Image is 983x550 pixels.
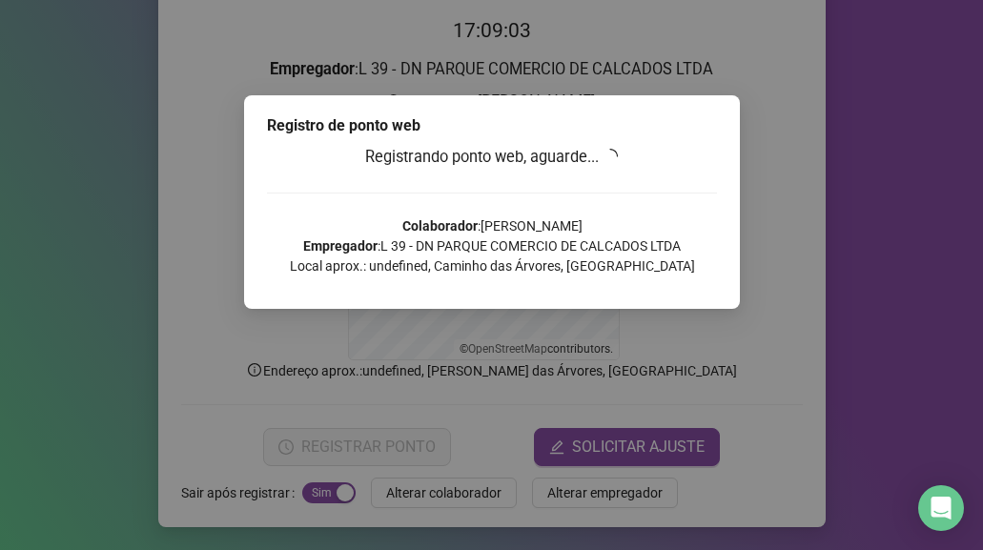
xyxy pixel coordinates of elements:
div: Registro de ponto web [267,114,717,137]
strong: Colaborador [401,218,477,234]
p: : [PERSON_NAME] : L 39 - DN PARQUE COMERCIO DE CALCADOS LTDA Local aprox.: undefined, Caminho das... [267,216,717,276]
div: Open Intercom Messenger [918,485,964,531]
strong: Empregador [303,238,378,254]
h3: Registrando ponto web, aguarde... [267,145,717,170]
span: loading [601,147,621,167]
